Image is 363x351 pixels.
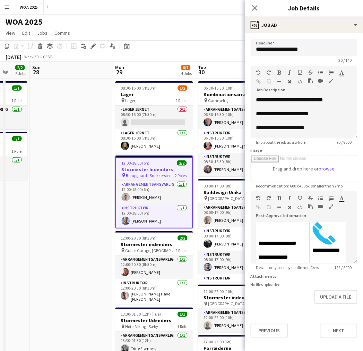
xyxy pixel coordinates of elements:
[298,204,303,210] button: HTML Code
[277,204,282,210] button: Horizontal Line
[245,17,363,33] div: Job Ad
[23,54,40,59] span: Week 39
[6,17,43,27] h1: WOA 2025
[267,70,271,75] button: Redo
[339,195,344,201] button: Text Color
[37,30,47,36] span: Jobs
[43,54,52,59] div: CEST
[320,324,357,338] button: Next
[287,70,292,75] button: Italic
[329,78,334,84] button: Fullscreen
[329,70,334,75] button: Ordered List
[339,70,344,75] button: Text Color
[319,204,323,209] button: Insert video
[319,70,323,75] button: Unordered List
[277,195,282,201] button: Bold
[287,195,292,201] button: Italic
[6,53,21,60] div: [DATE]
[298,70,303,75] button: Underline
[52,28,73,37] a: Comms
[54,30,70,36] span: Comms
[319,195,323,201] button: Unordered List
[251,140,311,145] span: Info about the job as a whole
[251,324,288,338] button: Previous
[3,28,18,37] a: View
[6,30,15,36] span: View
[22,30,30,36] span: Edit
[314,290,357,304] button: Upload a file
[256,70,261,75] button: Undo
[329,204,334,209] button: Fullscreen
[308,78,313,84] button: Paste as plain text
[308,195,313,201] button: Strikethrough
[245,3,363,12] h3: Job Details
[256,195,261,201] button: Undo
[308,70,313,75] button: Strikethrough
[251,265,325,270] span: Details only seen by confirmed Crew
[298,195,303,201] button: Underline
[251,274,277,279] label: Attachments
[287,79,292,84] button: Clear Formatting
[14,0,44,14] button: WOA 2025
[34,28,50,37] a: Jobs
[251,282,357,287] div: No files uploaded.
[19,28,33,37] a: Edit
[251,183,348,189] span: Recommendation: 600 x 400px, smaller than 2mb
[277,79,282,84] button: Horizontal Line
[267,195,271,201] button: Redo
[319,78,323,84] button: Insert video
[331,140,357,145] span: 90 / 8000
[333,58,357,63] span: 20 / 140
[308,204,313,209] button: Paste as plain text
[277,70,282,75] button: Bold
[329,265,357,270] span: 122 / 8000
[329,195,334,201] button: Ordered List
[298,79,303,84] button: HTML Code
[287,204,292,210] button: Clear Formatting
